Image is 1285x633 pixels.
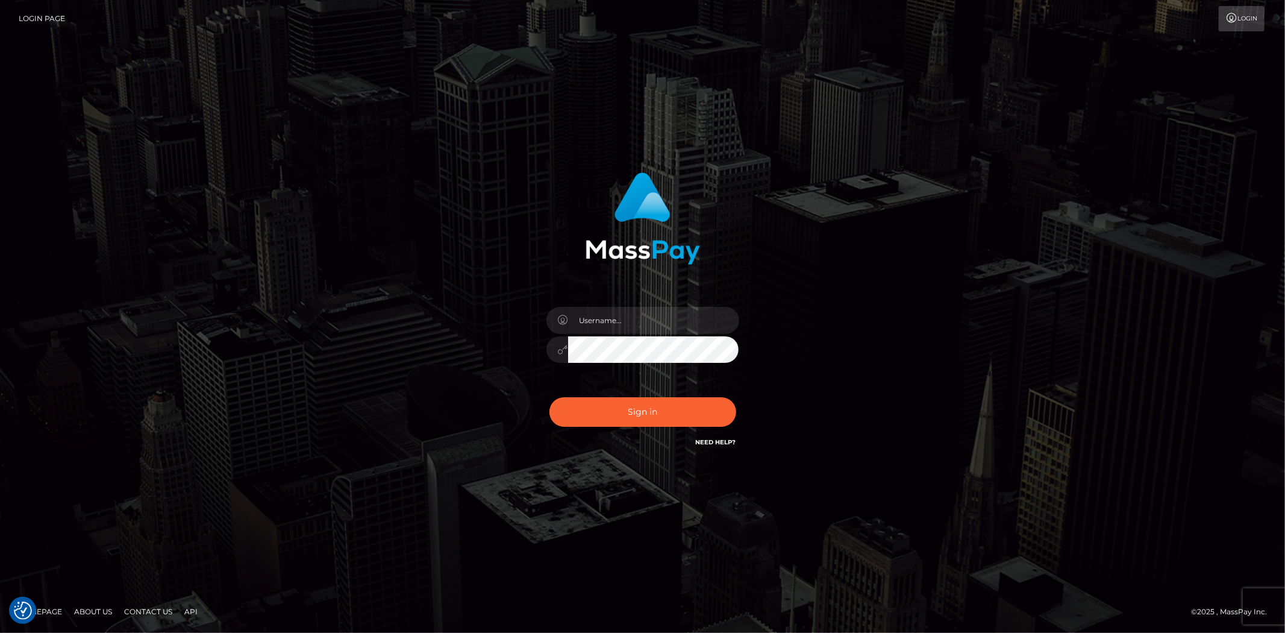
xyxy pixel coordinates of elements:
[586,172,700,265] img: MassPay Login
[19,6,65,31] a: Login Page
[568,307,739,334] input: Username...
[180,602,202,621] a: API
[119,602,177,621] a: Contact Us
[14,602,32,620] button: Consent Preferences
[14,602,32,620] img: Revisit consent button
[549,397,736,427] button: Sign in
[13,602,67,621] a: Homepage
[1191,605,1276,619] div: © 2025 , MassPay Inc.
[1219,6,1265,31] a: Login
[696,438,736,446] a: Need Help?
[69,602,117,621] a: About Us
